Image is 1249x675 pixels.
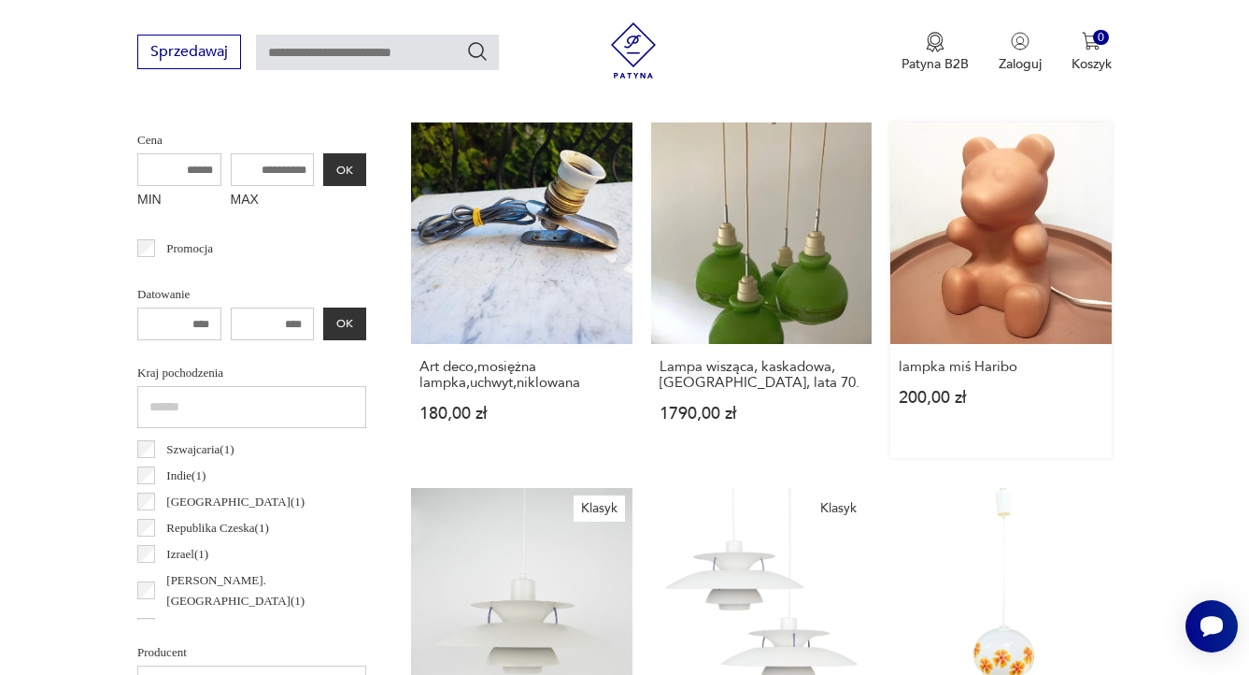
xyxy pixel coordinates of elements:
[137,130,366,151] p: Cena
[166,466,206,486] p: Indie ( 1 )
[137,35,241,69] button: Sprzedawaj
[419,406,624,422] p: 180,00 zł
[419,359,624,391] h3: Art deco,mosiężna lampka,uchwyt,niklowana
[1185,600,1238,653] iframe: Smartsupp widget button
[166,617,222,638] p: Bułgaria ( 1 )
[901,55,969,73] p: Patyna B2B
[899,359,1103,375] h3: lampka miś Haribo
[323,153,366,186] button: OK
[166,238,213,259] p: Promocja
[137,363,366,383] p: Kraj pochodzenia
[660,406,864,422] p: 1790,00 zł
[166,570,366,611] p: [PERSON_NAME]. [GEOGRAPHIC_DATA] ( 1 )
[323,308,366,340] button: OK
[899,390,1103,406] p: 200,00 zł
[999,55,1042,73] p: Zaloguj
[605,22,661,79] img: Patyna - sklep z meblami i dekoracjami vintage
[890,122,1112,458] a: lampka miś Haribolampka miś Haribo200,00 zł
[137,186,221,216] label: MIN
[1072,55,1112,73] p: Koszyk
[466,40,489,63] button: Szukaj
[1072,32,1112,73] button: 0Koszyk
[660,359,864,391] h3: Lampa wisząca, kaskadowa, [GEOGRAPHIC_DATA], lata 70.
[231,186,315,216] label: MAX
[651,122,873,458] a: Lampa wisząca, kaskadowa, zielona, lata 70.Lampa wisząca, kaskadowa, [GEOGRAPHIC_DATA], lata 70.1...
[411,122,632,458] a: Art deco,mosiężna lampka,uchwyt,niklowanaArt deco,mosiężna lampka,uchwyt,niklowana180,00 zł
[1093,30,1109,46] div: 0
[137,47,241,60] a: Sprzedawaj
[166,492,305,512] p: [GEOGRAPHIC_DATA] ( 1 )
[166,544,208,565] p: Izrael ( 1 )
[137,284,366,305] p: Datowanie
[901,32,969,73] a: Ikona medaluPatyna B2B
[926,32,944,52] img: Ikona medalu
[166,439,234,460] p: Szwajcaria ( 1 )
[1011,32,1029,50] img: Ikonka użytkownika
[137,642,366,663] p: Producent
[1082,32,1100,50] img: Ikona koszyka
[166,518,268,539] p: Republika Czeska ( 1 )
[999,32,1042,73] button: Zaloguj
[901,32,969,73] button: Patyna B2B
